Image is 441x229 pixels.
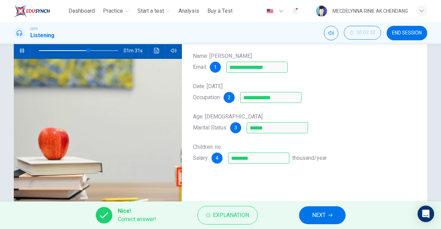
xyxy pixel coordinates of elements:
img: en [266,9,274,14]
span: Name: [PERSON_NAME] Email: [193,53,252,70]
span: Correct answer! [118,215,156,223]
div: Mute [324,26,338,40]
span: END SESSION [392,30,422,36]
span: 00:02:32 [357,30,375,35]
span: Children: no Salary: [193,144,221,161]
span: Practice [103,7,123,15]
button: Start a test [135,5,173,17]
span: Analysis [178,7,199,15]
span: Buy a Test [207,7,233,15]
div: MECDELYNNA RINIE AK CHENDANG [332,7,408,15]
div: Open Intercom Messenger [418,206,434,222]
span: Start a test [137,7,164,15]
img: Profile picture [316,6,327,17]
span: 1 [214,65,217,70]
span: Date: [DATE] Occupation: [193,83,223,101]
button: Click to see the audio transcription [151,42,162,59]
span: Nice! [118,207,156,215]
span: 01m 31s [124,42,148,59]
span: NEXT [312,210,326,220]
button: Practice [100,5,132,17]
a: ELTC logo [14,4,66,18]
span: 3 [234,125,237,130]
button: Dashboard [66,5,98,17]
h1: Listening [30,31,54,40]
div: Hide [344,26,381,40]
span: 2 [228,95,230,100]
span: Dashboard [69,7,95,15]
span: 4 [216,156,218,160]
button: Buy a Test [205,5,235,17]
span: CEFR [30,27,38,31]
img: Research [14,59,182,227]
button: END SESSION [387,26,427,40]
button: NEXT [299,206,346,224]
span: Explanation [213,210,249,220]
button: Analysis [176,5,202,17]
img: ELTC logo [14,4,50,18]
button: Explanation [197,206,258,225]
button: 00:02:32 [344,26,381,40]
span: Age: [DEMOGRAPHIC_DATA] Marital Status: [193,113,263,131]
span: thousand/year [292,155,327,161]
